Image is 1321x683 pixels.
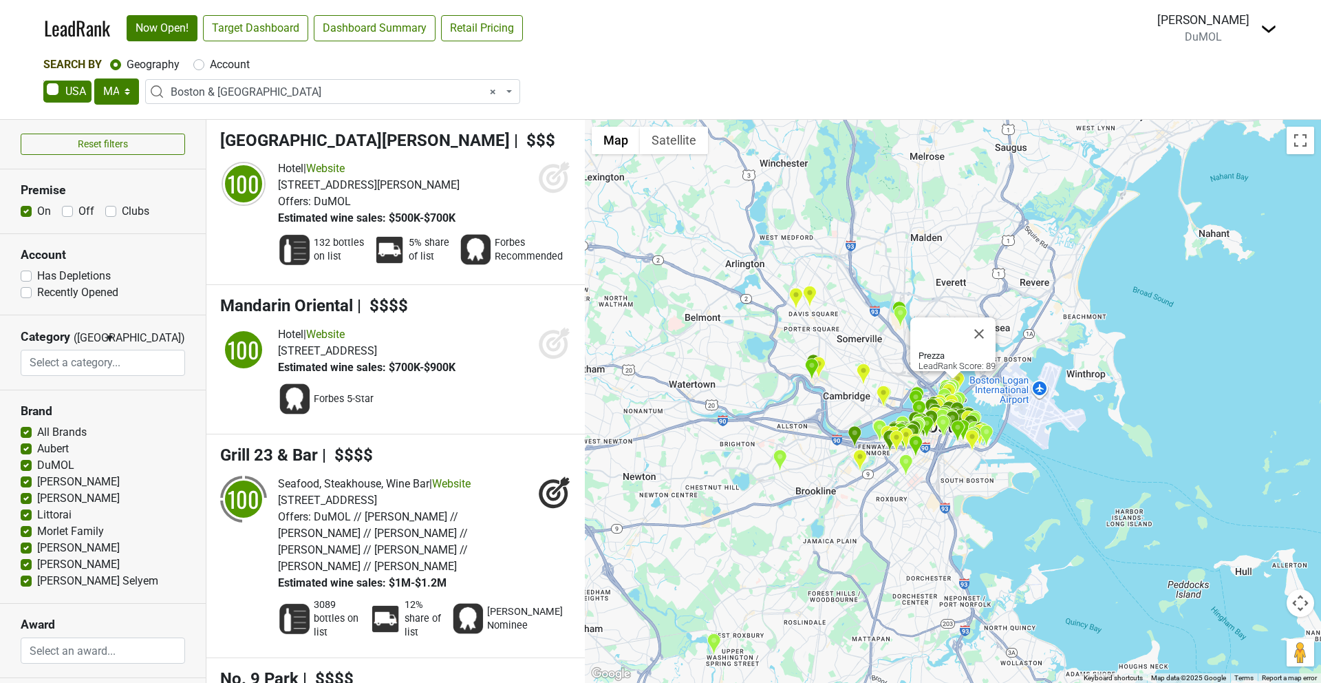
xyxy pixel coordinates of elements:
[899,427,913,450] div: The Salty Pig
[887,422,901,445] div: Mandarin Oriental
[919,416,934,439] div: W Boston
[935,408,949,431] div: Georgies Wine Shop & Bar | A Marriage between Taste Wine Bar & Common Vines
[127,56,180,73] label: Geography
[1084,673,1143,683] button: Keyboard shortcuts
[811,356,826,379] div: Russell House Tavern
[938,405,952,428] div: Amber Road
[37,556,120,573] label: [PERSON_NAME]
[487,605,563,633] span: [PERSON_NAME] Nominee
[127,15,197,41] a: Now Open!
[278,602,311,635] img: Wine List
[1287,639,1314,666] button: Drag Pegman onto the map to open Street View
[441,15,523,41] a: Retail Pricing
[852,449,867,472] div: Gardner Museum Cafe
[21,183,185,198] h3: Premise
[405,598,443,640] span: 12% share of list
[278,510,468,573] span: DuMOL // [PERSON_NAME] // [PERSON_NAME] // [PERSON_NAME] // [PERSON_NAME] // [PERSON_NAME] // [PE...
[21,404,185,419] h3: Brand
[912,400,926,423] div: Beacon Hill Hotel
[963,317,996,350] button: Close
[802,285,817,308] div: Spoke Wine Bar
[122,203,149,220] label: Clubs
[892,301,906,324] div: The Row Hotel at Assembly Row, Autograph Collection
[37,284,118,301] label: Recently Opened
[967,426,981,449] div: Omni Boston at the Seaport
[942,401,956,423] div: The Langham
[74,330,101,350] span: ([GEOGRAPHIC_DATA])
[278,162,303,175] span: Hotel
[943,380,957,403] div: The Daily Catch
[1260,21,1277,37] img: Dropdown Menu
[895,415,910,438] div: Saltie Girl
[37,203,51,220] label: On
[888,421,902,443] div: Abe & Louie's
[895,421,910,444] div: Sorellina
[908,435,923,458] div: B&G Oysters
[928,403,943,426] div: Yvonne's
[37,424,87,441] label: All Brands
[220,296,353,315] span: Mandarin Oriental
[278,211,455,224] span: Estimated wine sales: $500K-$700K
[43,58,102,71] span: Search By
[37,490,120,507] label: [PERSON_NAME]
[889,430,903,452] div: The Colonnade Hotel
[856,363,870,386] div: Oleana Restaurant
[495,236,563,264] span: Forbes Recommended
[804,358,819,381] div: The Charles Hotel
[369,602,402,635] img: Percent Distributor Share
[938,382,953,405] div: Neptune Oyster
[640,127,708,154] button: Show satellite imagery
[872,419,887,442] div: Deuxave
[1157,11,1249,29] div: [PERSON_NAME]
[588,665,634,683] img: Google
[912,413,926,436] div: Bistro du Midi
[314,392,374,406] span: Forbes 5-Star
[942,393,956,416] div: Bostonia Public House
[278,233,311,266] img: Wine List
[952,391,966,414] div: Chart House
[919,350,996,371] div: LeadRank Score: 89
[37,573,158,589] label: [PERSON_NAME] Selyem
[21,350,184,376] input: Select a category...
[145,79,520,104] span: Boston & Cambridge
[278,477,429,490] span: Seafood, Steakhouse, Wine Bar
[1287,127,1314,154] button: Toggle fullscreen view
[943,381,957,403] div: Carmelina's
[965,429,979,452] div: The Westin Boston Waterfront
[210,56,250,73] label: Account
[939,379,954,401] div: La Famiglia Giorgio's
[373,233,406,266] img: Percent Distributor Share
[950,401,965,424] div: Boston Harbor Hotel
[223,329,264,370] div: 100
[220,326,267,373] img: quadrant_split.svg
[962,407,976,430] div: Davio's Northern Italian - Seaport
[932,397,947,419] div: Ruth's Chris Steak House - Boston
[967,411,981,434] div: The Nautilus Pier 4
[278,510,311,523] span: Offers:
[910,418,925,441] div: Davio's Northern Italian - Arlington
[1262,674,1317,682] a: Report a map error
[937,388,952,410] div: Union Oyster House
[278,576,447,589] span: Estimated wine sales: $1M-$1.2M
[314,195,351,208] span: DuMOL
[409,236,451,264] span: 5% share of list
[44,14,110,43] a: LeadRank
[937,406,952,429] div: The Vermilion Club
[278,494,377,507] span: [STREET_ADDRESS]
[21,248,185,262] h3: Account
[490,84,496,101] span: Remove all items
[37,441,69,457] label: Aubert
[278,476,531,492] div: |
[432,477,471,490] a: Website
[974,421,988,444] div: Del Frisco's Double Eagle Steakhouse
[788,287,803,310] div: The Table at Season to Taste
[1287,589,1314,617] button: Map camera controls
[914,412,929,435] div: Four Seasons Hotel Boston
[278,344,377,357] span: [STREET_ADDRESS]
[37,540,120,556] label: [PERSON_NAME]
[905,423,920,446] div: Mistral
[105,332,115,344] span: ▼
[459,233,492,266] img: Award
[944,394,958,417] div: Marriott Vacation Club Pulse at Custom House, Boston
[956,419,970,442] div: Row 34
